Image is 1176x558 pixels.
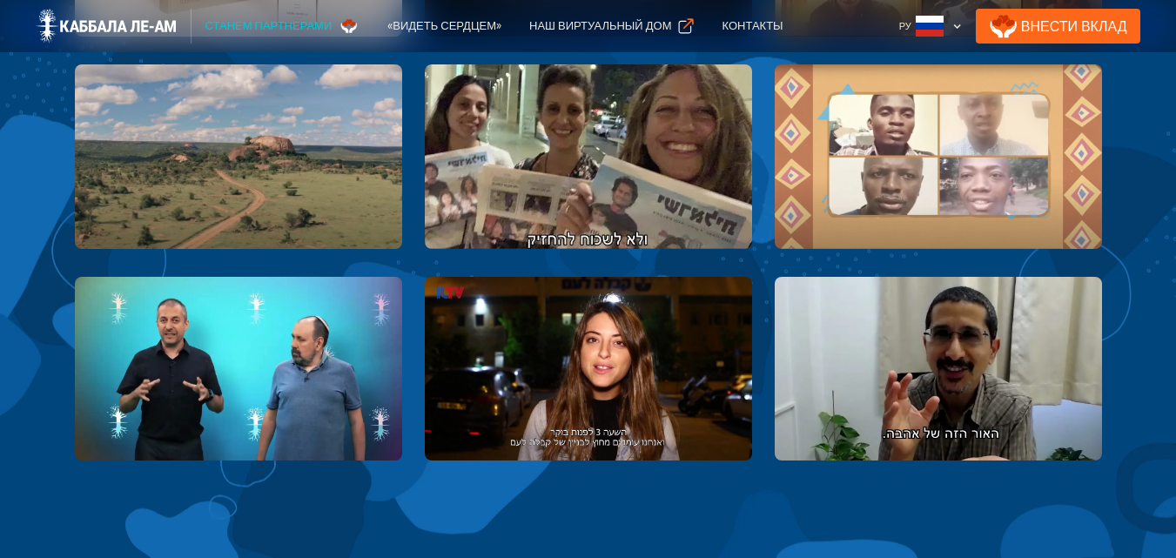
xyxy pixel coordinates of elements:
div: Ру [892,9,969,44]
div: Контакты [722,17,783,35]
div: Станем партнерами [205,17,333,35]
a: «Видеть сердцем» [373,9,515,44]
div: «Видеть сердцем» [387,17,501,35]
div: Наш виртуальный дом [529,17,671,35]
a: Контакты [708,9,796,44]
a: Наш виртуальный дом [515,9,708,44]
a: Внести Вклад [976,9,1141,44]
a: Станем партнерами [192,9,374,44]
div: Ру [899,17,911,35]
